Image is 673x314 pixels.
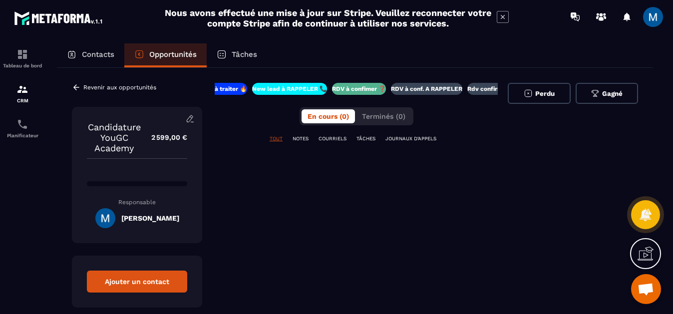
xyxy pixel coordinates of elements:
span: En cours (0) [308,112,349,120]
p: 2 599,00 € [141,128,187,147]
h2: Nous avons effectué une mise à jour sur Stripe. Veuillez reconnecter votre compte Stripe afin de ... [164,7,492,28]
p: TOUT [270,135,283,142]
a: formationformationCRM [2,76,42,111]
div: Ajouter un contact [87,271,187,293]
p: RDV à confimer ❓ [332,85,386,93]
p: New lead à traiter 🔥 [185,85,247,93]
img: formation [16,48,28,60]
a: formationformationTableau de bord [2,41,42,76]
p: Tâches [232,50,257,59]
p: New lead à RAPPELER 📞 [252,85,327,93]
a: schedulerschedulerPlanificateur [2,111,42,146]
button: Gagné [576,83,639,104]
p: COURRIELS [319,135,346,142]
a: Ouvrir le chat [631,274,661,304]
p: Opportunités [149,50,197,59]
p: Planificateur [2,133,42,138]
p: RDV à conf. A RAPPELER [391,85,462,93]
img: scheduler [16,118,28,130]
span: Gagné [602,90,623,97]
a: Opportunités [124,43,207,67]
span: Terminés (0) [362,112,405,120]
p: NOTES [293,135,309,142]
p: CRM [2,98,42,103]
p: JOURNAUX D'APPELS [385,135,436,142]
img: logo [14,9,104,27]
p: TÂCHES [356,135,375,142]
button: Perdu [508,83,571,104]
button: Terminés (0) [356,109,411,123]
p: Tableau de bord [2,63,42,68]
p: Revenir aux opportunités [83,84,156,91]
p: Candidature YouGC Academy [87,122,141,153]
a: Tâches [207,43,267,67]
button: En cours (0) [302,109,355,123]
p: Rdv confirmé ✅ [467,85,515,93]
p: Responsable [87,199,187,206]
span: Perdu [535,90,555,97]
img: formation [16,83,28,95]
h5: [PERSON_NAME] [121,214,179,222]
a: Contacts [57,43,124,67]
p: Contacts [82,50,114,59]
